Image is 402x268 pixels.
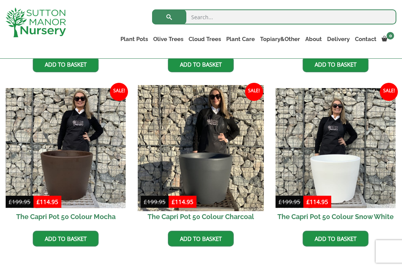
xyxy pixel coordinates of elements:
span: £ [144,198,147,206]
span: £ [279,198,282,206]
a: Add to basket: “The Capri Pot 50 Colour Mocha” [33,231,99,247]
h2: The Capri Pot 50 Colour Snow White [276,208,396,225]
a: Sale! The Capri Pot 50 Colour Snow White [276,88,396,225]
bdi: 114.95 [172,198,193,206]
a: Add to basket: “The Capri Pot 50 Colour Clay” [33,56,99,72]
span: £ [172,198,175,206]
a: Topiary&Other [257,34,303,44]
a: Add to basket: “The Capri Pot 50 Colour Charcoal” [168,231,234,247]
a: Delivery [324,34,352,44]
a: Sale! The Capri Pot 50 Colour Charcoal [141,88,261,225]
img: logo [6,8,66,37]
bdi: 199.95 [144,198,166,206]
span: £ [306,198,310,206]
a: Add to basket: “The Capri Pot 50 Colour Terracotta” [303,56,368,72]
a: Sale! The Capri Pot 50 Colour Mocha [6,88,126,225]
img: The Capri Pot 50 Colour Snow White [276,88,396,208]
a: 0 [379,34,396,44]
span: Sale! [245,83,263,101]
h2: The Capri Pot 50 Colour Mocha [6,208,126,225]
img: The Capri Pot 50 Colour Charcoal [138,85,264,211]
span: Sale! [380,83,398,101]
a: Olive Trees [151,34,186,44]
span: £ [9,198,12,206]
span: Sale! [110,83,128,101]
a: Cloud Trees [186,34,224,44]
a: About [303,34,324,44]
a: Add to basket: “The Capri Pot 50 Colour Grey Stone” [168,56,234,72]
bdi: 199.95 [9,198,30,206]
span: £ [37,198,40,206]
input: Search... [152,9,396,24]
img: The Capri Pot 50 Colour Mocha [6,88,126,208]
bdi: 114.95 [37,198,58,206]
a: Plant Pots [118,34,151,44]
h2: The Capri Pot 50 Colour Charcoal [141,208,261,225]
bdi: 114.95 [306,198,328,206]
a: Contact [352,34,379,44]
bdi: 199.95 [279,198,300,206]
span: 0 [387,32,394,40]
a: Plant Care [224,34,257,44]
a: Add to basket: “The Capri Pot 50 Colour Snow White” [303,231,368,247]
